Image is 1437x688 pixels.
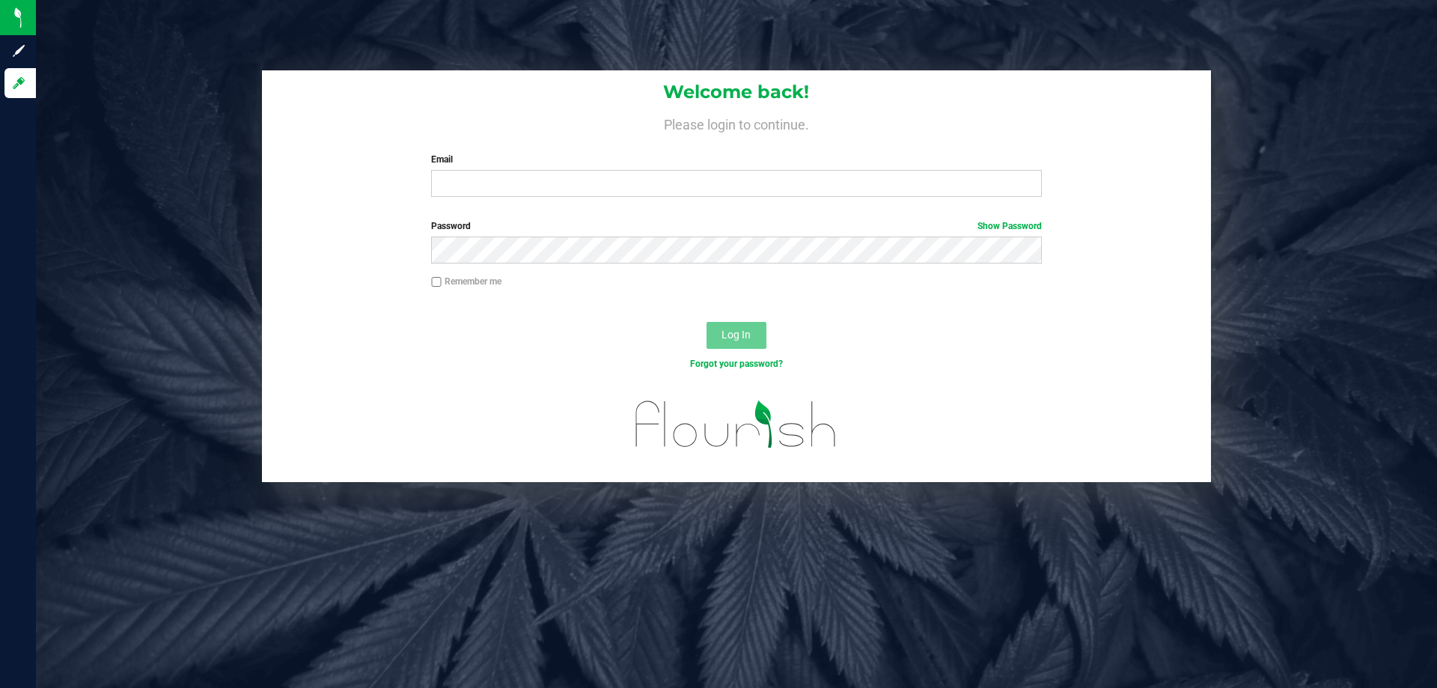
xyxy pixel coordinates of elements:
[690,359,783,369] a: Forgot your password?
[11,43,26,58] inline-svg: Sign up
[707,322,766,349] button: Log In
[721,329,751,341] span: Log In
[262,82,1211,102] h1: Welcome back!
[11,76,26,91] inline-svg: Log in
[262,114,1211,132] h4: Please login to continue.
[617,386,855,463] img: flourish_logo.svg
[431,221,471,231] span: Password
[431,153,1041,166] label: Email
[431,277,442,287] input: Remember me
[431,275,501,288] label: Remember me
[977,221,1042,231] a: Show Password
